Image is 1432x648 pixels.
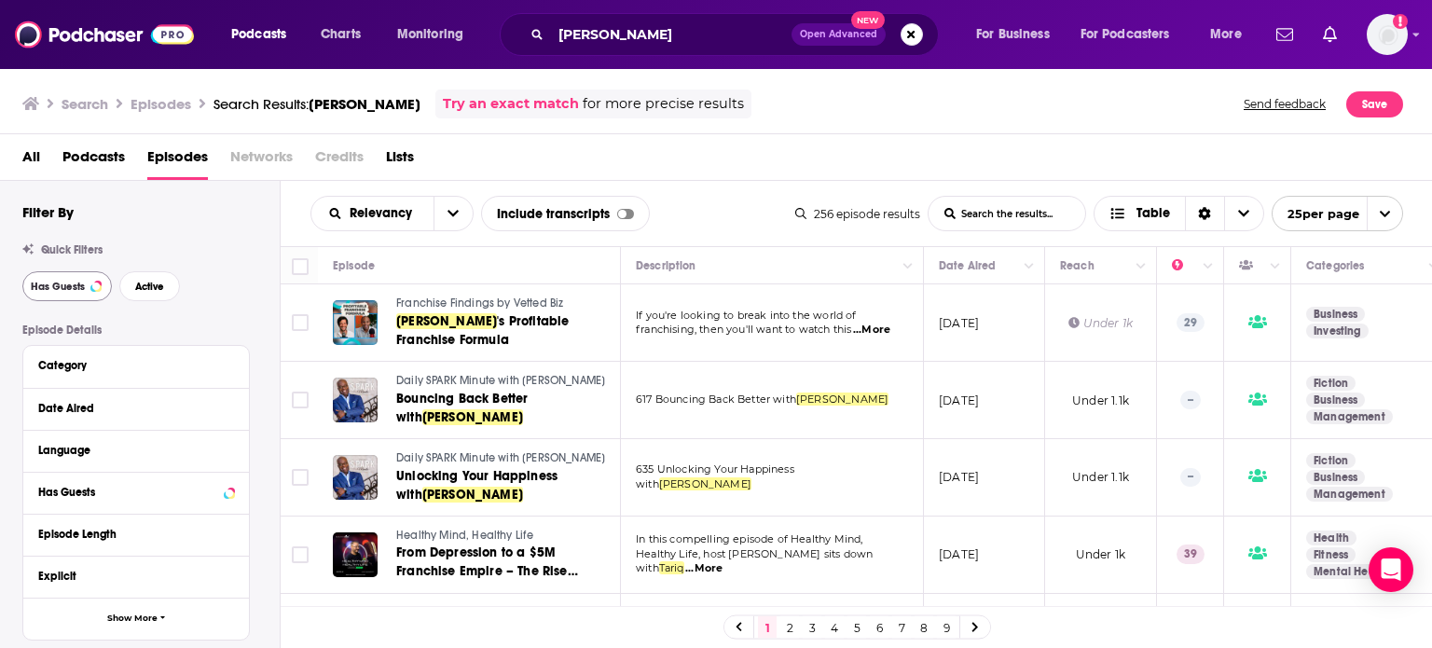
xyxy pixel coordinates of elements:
[517,13,957,56] div: Search podcasts, credits, & more...
[1367,14,1408,55] span: Logged in as Bcprpro33
[396,451,605,464] span: Daily SPARK Minute with [PERSON_NAME]
[434,197,473,230] button: open menu
[1306,547,1356,562] a: Fitness
[1180,468,1201,487] p: --
[38,396,234,420] button: Date Aired
[915,616,933,639] a: 8
[396,450,618,467] a: Daily SPARK Minute with [PERSON_NAME]
[825,616,844,639] a: 4
[396,374,605,387] span: Daily SPARK Minute with [PERSON_NAME]
[396,373,618,390] a: Daily SPARK Minute with [PERSON_NAME]
[396,313,497,329] span: [PERSON_NAME]
[41,243,103,256] span: Quick Filters
[1018,255,1040,278] button: Column Actions
[31,282,85,292] span: Has Guests
[795,207,920,221] div: 256 episode results
[1068,315,1133,331] div: Under 1k
[107,614,158,624] span: Show More
[396,391,528,425] span: Bouncing Back Better with
[38,444,222,457] div: Language
[386,142,414,180] span: Lists
[1393,14,1408,29] svg: Add a profile image
[659,477,751,490] span: [PERSON_NAME]
[636,532,862,545] span: In this compelling episode of Healthy Mind,
[38,486,218,499] div: Has Guests
[1367,14,1408,55] button: Show profile menu
[38,522,234,545] button: Episode Length
[636,255,695,277] div: Description
[22,271,112,301] button: Has Guests
[396,544,618,581] a: From Depression to a $5M Franchise Empire – The Rise of
[853,323,890,338] span: ...More
[1264,255,1287,278] button: Column Actions
[1367,14,1408,55] img: User Profile
[22,203,74,221] h2: Filter By
[315,142,364,180] span: Credits
[780,616,799,639] a: 2
[333,255,375,277] div: Episode
[22,324,250,337] p: Episode Details
[1094,196,1264,231] button: Choose View
[1306,409,1393,424] a: Management
[897,255,919,278] button: Column Actions
[292,392,309,408] span: Toggle select row
[15,17,194,52] a: Podchaser - Follow, Share and Rate Podcasts
[939,255,996,277] div: Date Aired
[119,271,180,301] button: Active
[892,616,911,639] a: 7
[1172,255,1198,277] div: Power Score
[131,95,191,113] h3: Episodes
[1315,19,1344,50] a: Show notifications dropdown
[1185,197,1224,230] div: Sort Direction
[396,529,533,542] span: Healthy Mind, Healthy Life
[1306,531,1356,545] a: Health
[1269,19,1301,50] a: Show notifications dropdown
[38,402,222,415] div: Date Aired
[1238,90,1331,118] button: Send feedback
[22,142,40,180] a: All
[62,142,125,180] span: Podcasts
[1197,20,1265,49] button: open menu
[396,528,618,545] a: Healthy Mind, Healthy Life
[62,95,108,113] h3: Search
[350,207,419,220] span: Relevancy
[481,196,650,231] div: Include transcripts
[583,93,744,115] span: for more precise results
[939,393,979,408] p: [DATE]
[1136,207,1170,220] span: Table
[38,564,234,587] button: Explicit
[422,487,523,503] span: [PERSON_NAME]
[1306,307,1365,322] a: Business
[1072,393,1129,407] span: Under 1.1k
[213,95,420,113] div: Search Results:
[551,20,792,49] input: Search podcasts, credits, & more...
[1130,255,1152,278] button: Column Actions
[1081,21,1170,48] span: For Podcasters
[636,547,873,575] span: Healthy Life, host [PERSON_NAME] sits down with
[218,20,310,49] button: open menu
[1306,453,1356,468] a: Fiction
[230,142,293,180] span: Networks
[847,616,866,639] a: 5
[937,616,956,639] a: 9
[396,605,618,622] a: Business Growth Talks
[792,23,886,46] button: Open AdvancedNew
[292,314,309,331] span: Toggle select row
[1076,547,1125,561] span: Under 1k
[1346,91,1403,117] button: Save
[939,546,979,562] p: [DATE]
[1177,545,1205,563] p: 39
[292,546,309,563] span: Toggle select row
[396,312,618,350] a: [PERSON_NAME]'s Profitable Franchise Formula
[292,469,309,486] span: Toggle select row
[1060,255,1095,277] div: Reach
[38,528,222,541] div: Episode Length
[636,462,794,490] span: 635 Unlocking Your Happiness with
[963,20,1073,49] button: open menu
[1273,200,1359,228] span: 25 per page
[1272,196,1403,231] button: open menu
[1239,255,1265,277] div: Has Guests
[309,20,372,49] a: Charts
[396,467,618,504] a: Unlocking Your Happiness with[PERSON_NAME]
